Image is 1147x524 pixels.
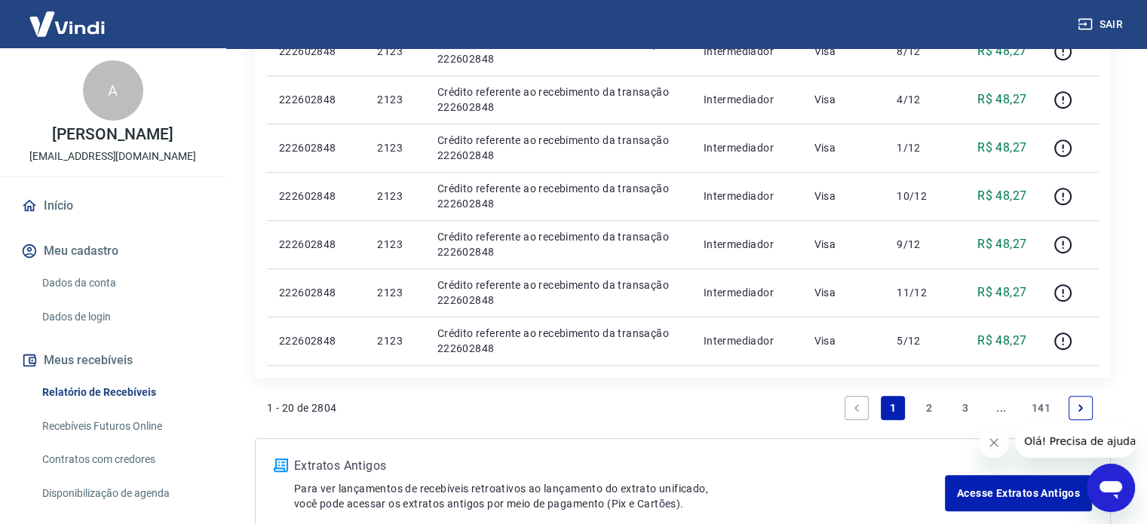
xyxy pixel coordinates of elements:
iframe: Botão para abrir a janela de mensagens [1087,464,1135,512]
p: 2123 [377,188,412,204]
img: Vindi [18,1,116,47]
a: Page 1 is your current page [881,396,905,420]
p: 2123 [377,333,412,348]
a: Previous page [845,396,869,420]
a: Dados da conta [36,268,207,299]
p: 222602848 [279,237,353,252]
a: Dados de login [36,302,207,332]
p: 4/12 [897,92,941,107]
p: 8/12 [897,44,941,59]
p: 222602848 [279,44,353,59]
p: Intermediador [704,92,790,107]
p: 222602848 [279,92,353,107]
p: R$ 48,27 [977,283,1026,302]
p: [EMAIL_ADDRESS][DOMAIN_NAME] [29,149,196,164]
p: 222602848 [279,333,353,348]
iframe: Mensagem da empresa [1015,424,1135,458]
a: Next page [1069,396,1093,420]
a: Relatório de Recebíveis [36,377,207,408]
p: Intermediador [704,140,790,155]
a: Page 2 [917,396,941,420]
p: 10/12 [897,188,941,204]
button: Meus recebíveis [18,344,207,377]
p: Crédito referente ao recebimento da transação 222602848 [437,277,679,308]
p: Intermediador [704,188,790,204]
p: R$ 48,27 [977,139,1026,157]
p: 222602848 [279,285,353,300]
p: Crédito referente ao recebimento da transação 222602848 [437,229,679,259]
p: Crédito referente ao recebimento da transação 222602848 [437,84,679,115]
a: Page 141 [1026,396,1057,420]
p: 11/12 [897,285,941,300]
p: 2123 [377,285,412,300]
p: R$ 48,27 [977,42,1026,60]
p: Crédito referente ao recebimento da transação 222602848 [437,181,679,211]
p: Intermediador [704,333,790,348]
p: R$ 48,27 [977,90,1026,109]
p: Crédito referente ao recebimento da transação 222602848 [437,133,679,163]
p: R$ 48,27 [977,332,1026,350]
p: Visa [814,333,873,348]
p: Intermediador [704,237,790,252]
p: Intermediador [704,285,790,300]
p: Extratos Antigos [294,457,945,475]
p: R$ 48,27 [977,187,1026,205]
p: Visa [814,44,873,59]
p: 9/12 [897,237,941,252]
a: Disponibilização de agenda [36,478,207,509]
p: 222602848 [279,188,353,204]
img: ícone [274,458,288,472]
p: 2123 [377,140,412,155]
p: Para ver lançamentos de recebíveis retroativos ao lançamento do extrato unificado, você pode aces... [294,481,945,511]
p: 5/12 [897,333,941,348]
p: 1/12 [897,140,941,155]
span: Olá! Precisa de ajuda? [9,11,127,23]
a: Recebíveis Futuros Online [36,411,207,442]
iframe: Fechar mensagem [979,427,1009,458]
a: Início [18,189,207,222]
button: Sair [1075,11,1129,38]
p: Visa [814,92,873,107]
p: Crédito referente ao recebimento da transação 222602848 [437,36,679,66]
p: Visa [814,188,873,204]
p: 222602848 [279,140,353,155]
button: Meu cadastro [18,234,207,268]
p: 1 - 20 de 2804 [267,400,337,415]
p: [PERSON_NAME] [52,127,173,142]
p: Visa [814,237,873,252]
a: Acesse Extratos Antigos [945,475,1092,511]
p: Visa [814,285,873,300]
ul: Pagination [839,390,1099,426]
div: A [83,60,143,121]
p: 2123 [377,92,412,107]
p: 2123 [377,237,412,252]
p: 2123 [377,44,412,59]
a: Contratos com credores [36,444,207,475]
p: Visa [814,140,873,155]
a: Jump forward [989,396,1014,420]
p: Crédito referente ao recebimento da transação 222602848 [437,326,679,356]
a: Page 3 [953,396,977,420]
p: Intermediador [704,44,790,59]
p: R$ 48,27 [977,235,1026,253]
